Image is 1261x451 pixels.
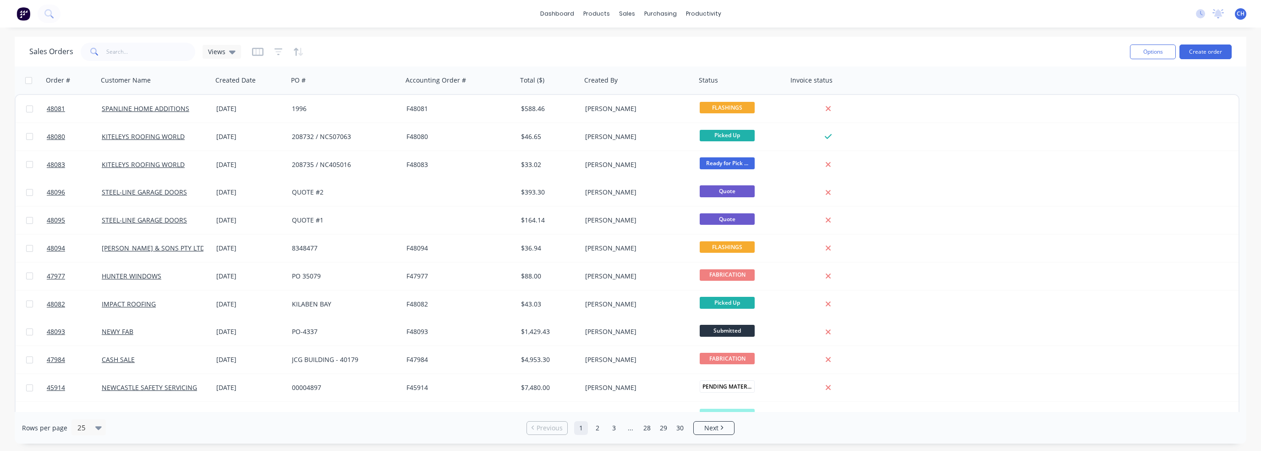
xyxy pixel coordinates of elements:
[406,244,508,253] div: F48094
[521,327,575,336] div: $1,429.43
[521,300,575,309] div: $43.03
[700,157,755,169] span: Ready for Pick ...
[521,355,575,364] div: $4,953.30
[215,76,256,85] div: Created Date
[614,7,640,21] div: sales
[47,383,65,392] span: 45914
[102,104,189,113] a: SPANLINE HOME ADDITIONS
[102,327,133,336] a: NEWY FAB
[657,421,670,435] a: Page 29
[102,272,161,280] a: HUNTER WINDOWS
[790,76,833,85] div: Invoice status
[591,421,604,435] a: Page 2
[700,241,755,253] span: FLASHINGS
[46,76,70,85] div: Order #
[292,188,394,197] div: QUOTE #2
[585,383,687,392] div: [PERSON_NAME]
[520,76,544,85] div: Total ($)
[406,160,508,169] div: F48083
[292,411,394,420] div: Robotic Systems PO-0434
[585,272,687,281] div: [PERSON_NAME]
[102,188,187,196] a: STEEL-LINE GARAGE DOORS
[700,409,755,420] span: Drafting Dept
[585,188,687,197] div: [PERSON_NAME]
[406,272,508,281] div: F47977
[29,47,73,56] h1: Sales Orders
[521,244,575,253] div: $36.94
[521,383,575,392] div: $7,480.00
[585,132,687,141] div: [PERSON_NAME]
[216,355,285,364] div: [DATE]
[699,76,718,85] div: Status
[700,297,755,308] span: Picked Up
[406,76,466,85] div: Accounting Order #
[527,423,567,433] a: Previous page
[101,76,151,85] div: Customer Name
[47,216,65,225] span: 48095
[47,262,102,290] a: 47977
[47,132,65,141] span: 48080
[574,421,588,435] a: Page 1 is your current page
[16,7,30,21] img: Factory
[216,132,285,141] div: [DATE]
[216,104,285,113] div: [DATE]
[1237,10,1245,18] span: CH
[521,104,575,113] div: $588.46
[523,421,738,435] ul: Pagination
[216,327,285,336] div: [DATE]
[47,355,65,364] span: 47984
[47,327,65,336] span: 48093
[292,327,394,336] div: PO-4337
[700,102,755,113] span: FLASHINGS
[521,272,575,281] div: $88.00
[700,213,755,225] span: Quote
[216,383,285,392] div: [DATE]
[216,411,285,420] div: [DATE]
[47,123,102,150] a: 48080
[102,216,187,224] a: STEEL-LINE GARAGE DOORS
[694,423,734,433] a: Next page
[624,421,637,435] a: Jump forward
[47,188,65,197] span: 48096
[47,104,65,113] span: 48081
[216,216,285,225] div: [DATE]
[47,300,65,309] span: 48082
[521,160,575,169] div: $33.02
[102,132,185,141] a: KITELEYS ROOFING WORLD
[292,383,394,392] div: 00004897
[406,104,508,113] div: F48081
[700,380,755,393] span: PENDING MATERIA...
[47,374,102,401] a: 45914
[102,411,135,420] a: CASH SALE
[292,272,394,281] div: PO 35079
[47,95,102,122] a: 48081
[700,353,755,364] span: FABRICATION
[640,421,654,435] a: Page 28
[216,188,285,197] div: [DATE]
[704,423,718,433] span: Next
[585,160,687,169] div: [PERSON_NAME]
[700,325,755,336] span: Submitted
[47,178,102,206] a: 48096
[585,355,687,364] div: [PERSON_NAME]
[406,300,508,309] div: F48082
[521,132,575,141] div: $46.65
[291,76,306,85] div: PO #
[585,104,687,113] div: [PERSON_NAME]
[673,421,687,435] a: Page 30
[640,7,681,21] div: purchasing
[292,216,394,225] div: QUOTE #1
[292,160,394,169] div: 208735 / NC405016
[47,244,65,253] span: 48094
[47,206,102,234] a: 48095
[216,300,285,309] div: [DATE]
[521,188,575,197] div: $393.30
[292,132,394,141] div: 208732 / NC507063
[208,47,225,56] span: Views
[406,411,508,420] div: F48074
[585,244,687,253] div: [PERSON_NAME]
[292,355,394,364] div: JCG BUILDING - 40179
[584,76,618,85] div: Created By
[585,411,687,420] div: [PERSON_NAME]
[47,411,65,420] span: 48074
